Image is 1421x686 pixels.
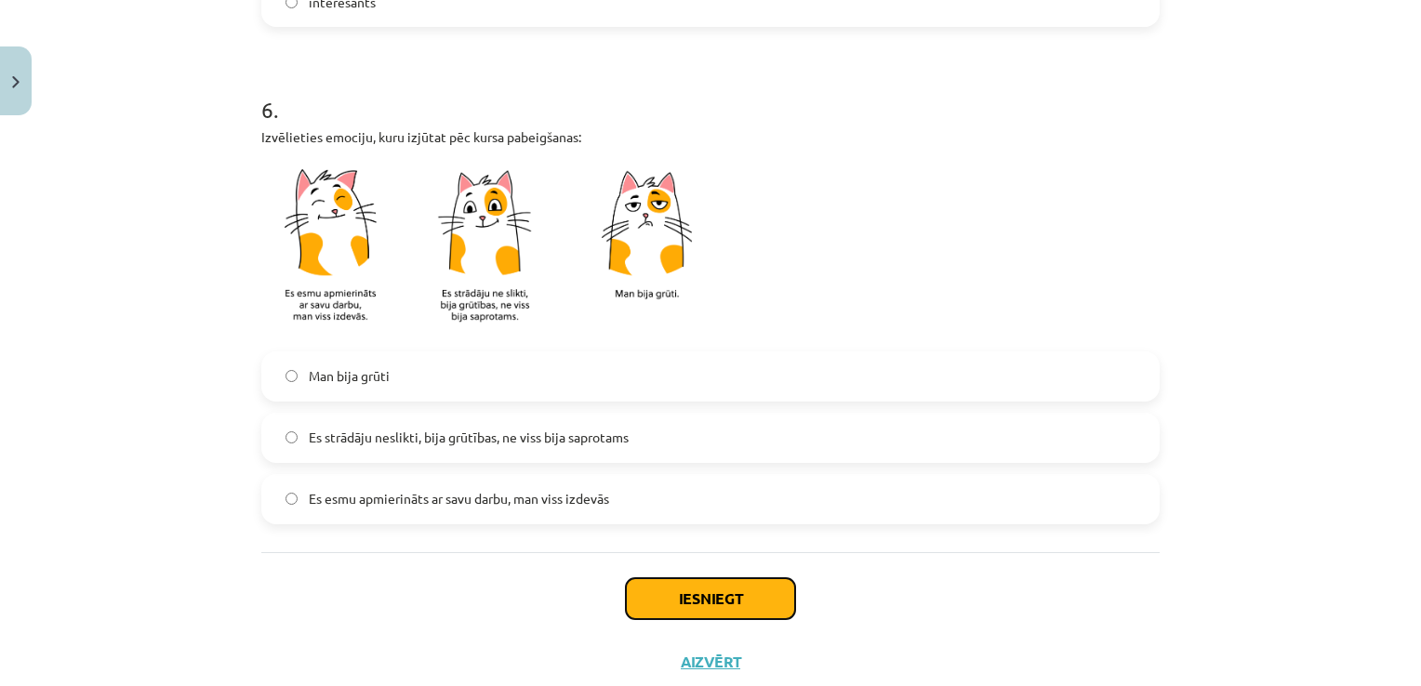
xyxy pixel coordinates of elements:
h1: 6 . [261,64,1160,122]
span: Es esmu apmierināts ar savu darbu, man viss izdevās [309,489,609,508]
input: Es esmu apmierināts ar savu darbu, man viss izdevās [286,493,298,505]
input: Es strādāju neslikti, bija grūtības, ne viss bija saprotams [286,431,298,443]
button: Aizvērt [675,653,746,671]
button: Iesniegt [626,578,795,619]
p: Izvēlieties emociju, kuru izjūtat pēc kursa pabeigšanas: [261,127,1160,147]
span: Man bija grūti [309,366,390,386]
span: Es strādāju neslikti, bija grūtības, ne viss bija saprotams [309,428,629,447]
input: Man bija grūti [286,370,298,382]
img: icon-close-lesson-0947bae3869378f0d4975bcd49f059093ad1ed9edebbc8119c70593378902aed.svg [12,76,20,88]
